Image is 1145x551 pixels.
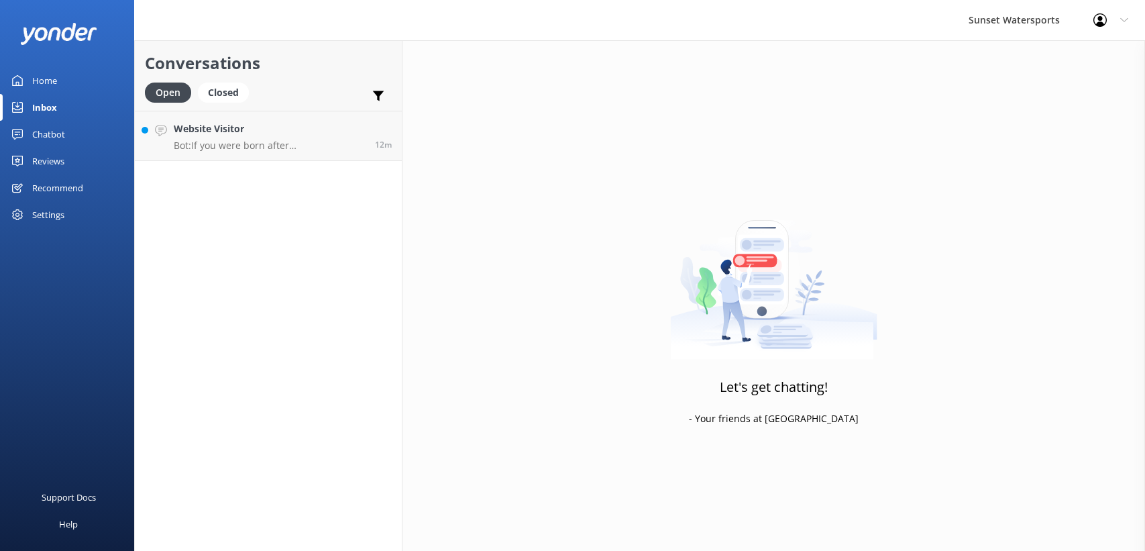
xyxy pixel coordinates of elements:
div: Recommend [32,174,83,201]
div: Support Docs [42,484,96,511]
h4: Website Visitor [174,121,365,136]
div: Reviews [32,148,64,174]
h2: Conversations [145,50,392,76]
h3: Let's get chatting! [720,377,828,398]
img: yonder-white-logo.png [20,23,97,45]
div: Settings [32,201,64,228]
div: Help [59,511,78,538]
div: Home [32,67,57,94]
div: Closed [198,83,249,103]
span: Sep 06 2025 08:51am (UTC -05:00) America/Cancun [375,139,392,150]
p: - Your friends at [GEOGRAPHIC_DATA] [689,411,859,426]
img: artwork of a man stealing a conversation from at giant smartphone [670,192,877,360]
div: Open [145,83,191,103]
a: Closed [198,85,256,99]
a: Website VisitorBot:If you were born after [DEMOGRAPHIC_DATA], you'll need to take the [US_STATE] ... [135,111,402,161]
p: Bot: If you were born after [DEMOGRAPHIC_DATA], you'll need to take the [US_STATE] Boaters Safety... [174,140,365,152]
div: Chatbot [32,121,65,148]
a: Open [145,85,198,99]
div: Inbox [32,94,57,121]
